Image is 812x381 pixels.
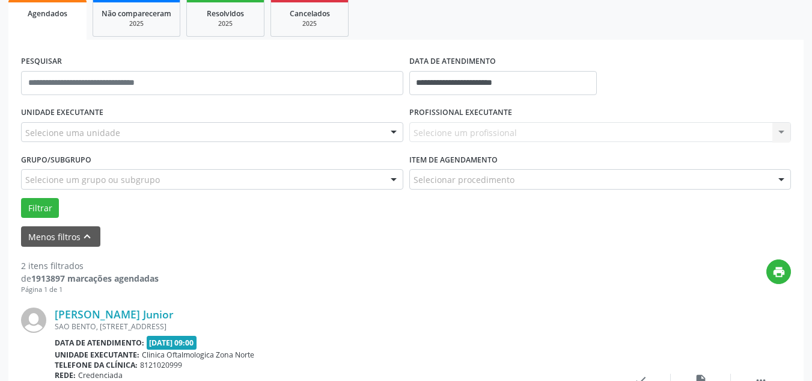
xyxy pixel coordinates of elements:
[21,104,103,122] label: UNIDADE EXECUTANTE
[25,126,120,139] span: Selecione uma unidade
[21,308,46,333] img: img
[21,226,100,247] button: Menos filtroskeyboard_arrow_up
[21,272,159,285] div: de
[55,338,144,348] b: Data de atendimento:
[25,173,160,186] span: Selecione um grupo ou subgrupo
[31,273,159,284] strong: 1913897 marcações agendadas
[81,230,94,243] i: keyboard_arrow_up
[766,259,791,284] button: print
[102,8,171,19] span: Não compareceram
[409,150,498,169] label: Item de agendamento
[55,308,174,321] a: [PERSON_NAME] Junior
[409,104,512,122] label: PROFISSIONAL EXECUTANTE
[78,370,123,380] span: Credenciada
[772,265,786,279] i: print
[55,370,76,380] b: Rede:
[28,8,67,19] span: Agendados
[195,19,255,28] div: 2025
[142,350,254,360] span: Clinica Oftalmologica Zona Norte
[102,19,171,28] div: 2025
[21,285,159,295] div: Página 1 de 1
[21,150,91,169] label: Grupo/Subgrupo
[55,321,611,332] div: SAO BENTO, [STREET_ADDRESS]
[279,19,340,28] div: 2025
[21,52,62,71] label: PESQUISAR
[140,360,182,370] span: 8121020999
[55,350,139,360] b: Unidade executante:
[147,336,197,350] span: [DATE] 09:00
[290,8,330,19] span: Cancelados
[207,8,244,19] span: Resolvidos
[21,198,59,218] button: Filtrar
[414,173,514,186] span: Selecionar procedimento
[21,259,159,272] div: 2 itens filtrados
[409,52,496,71] label: DATA DE ATENDIMENTO
[55,360,138,370] b: Telefone da clínica:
